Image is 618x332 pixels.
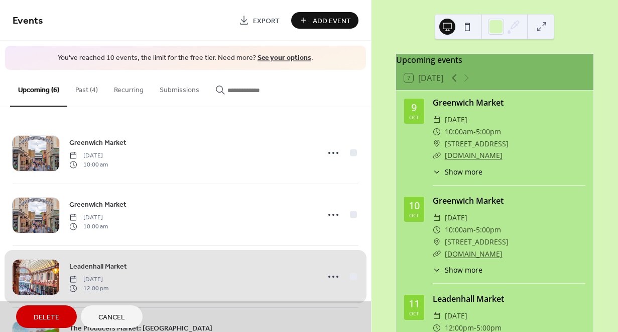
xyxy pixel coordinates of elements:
[98,312,125,323] span: Cancel
[106,70,152,106] button: Recurring
[473,224,476,236] span: -
[433,114,441,126] div: ​
[433,265,482,275] button: ​Show more
[433,149,441,161] div: ​
[67,70,106,106] button: Past (4)
[433,167,482,177] button: ​Show more
[10,70,67,107] button: Upcoming (6)
[433,310,441,322] div: ​
[433,97,504,108] a: Greenwich Market
[445,310,467,322] span: [DATE]
[433,248,441,260] div: ​
[81,305,143,328] button: Cancel
[433,138,441,150] div: ​
[476,126,501,138] span: 5:00pm
[16,305,77,328] button: Delete
[445,224,473,236] span: 10:00am
[411,103,417,113] div: 9
[409,201,420,211] div: 10
[13,11,43,31] span: Events
[433,212,441,224] div: ​
[476,224,501,236] span: 5:00pm
[231,12,287,29] a: Export
[253,16,280,26] span: Export
[445,249,503,259] a: [DOMAIN_NAME]
[445,138,509,150] span: [STREET_ADDRESS]
[433,293,506,304] a: Leadenhall Market ⁣⁣⁣
[409,115,419,120] div: Oct
[445,114,467,126] span: [DATE]
[409,311,419,316] div: Oct
[409,213,419,218] div: Oct
[258,51,311,65] a: See your options
[433,195,504,206] a: Greenwich Market
[445,150,503,160] a: [DOMAIN_NAME]
[433,167,441,177] div: ​
[433,265,441,275] div: ​
[152,70,207,106] button: Submissions
[396,54,593,66] div: Upcoming events
[433,224,441,236] div: ​
[445,126,473,138] span: 10:00am
[15,53,356,63] span: You've reached 10 events, the limit for the free tier. Need more? .
[433,126,441,138] div: ​
[445,265,482,275] span: Show more
[34,312,59,323] span: Delete
[445,236,509,248] span: [STREET_ADDRESS]
[445,167,482,177] span: Show more
[409,299,420,309] div: 11
[445,212,467,224] span: [DATE]
[473,126,476,138] span: -
[433,236,441,248] div: ​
